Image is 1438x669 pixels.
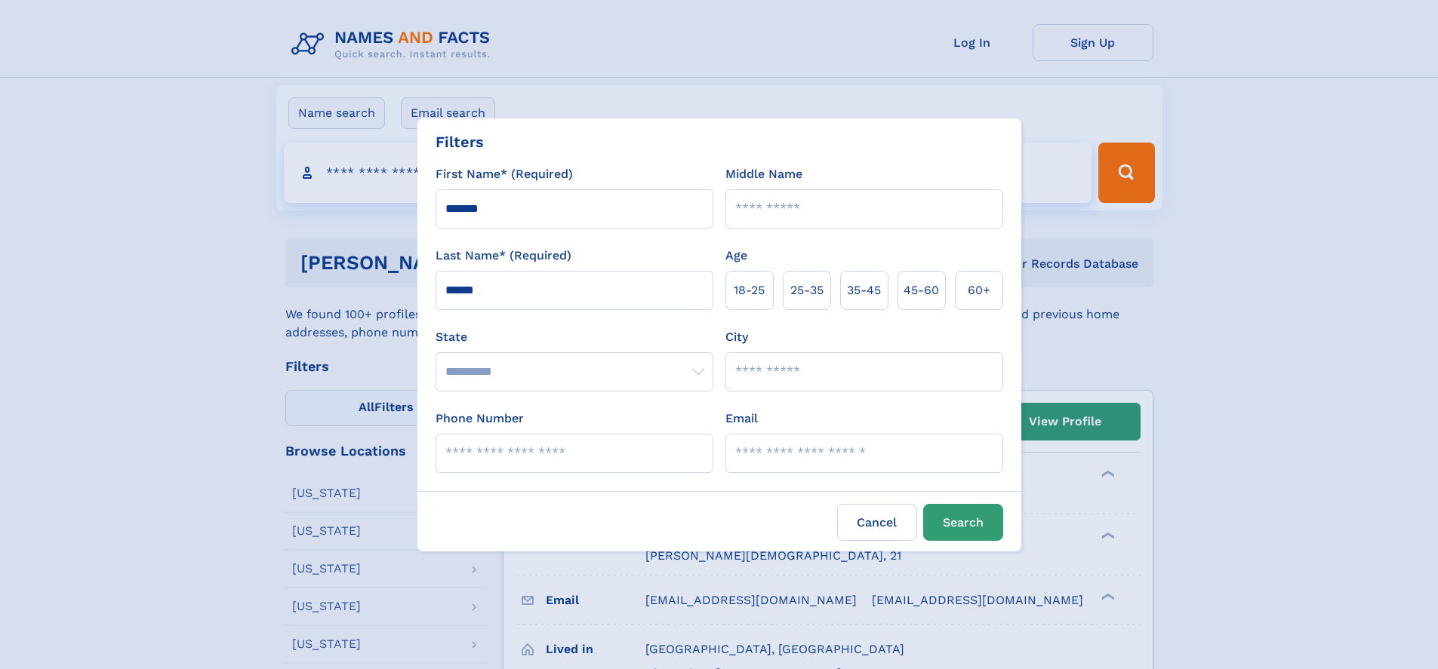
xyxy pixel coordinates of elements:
span: 18‑25 [734,281,765,299]
label: Email [725,410,758,428]
label: Middle Name [725,165,802,183]
label: First Name* (Required) [436,165,573,183]
label: Cancel [837,504,917,541]
span: 25‑35 [790,281,824,299]
span: 60+ [968,281,990,299]
label: Last Name* (Required) [436,247,571,265]
label: State [436,328,713,346]
label: Age [725,247,747,265]
span: 35‑45 [847,281,881,299]
div: Filters [436,130,484,153]
span: 45‑60 [904,281,939,299]
label: Phone Number [436,410,524,428]
label: City [725,328,748,346]
button: Search [923,504,1003,541]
